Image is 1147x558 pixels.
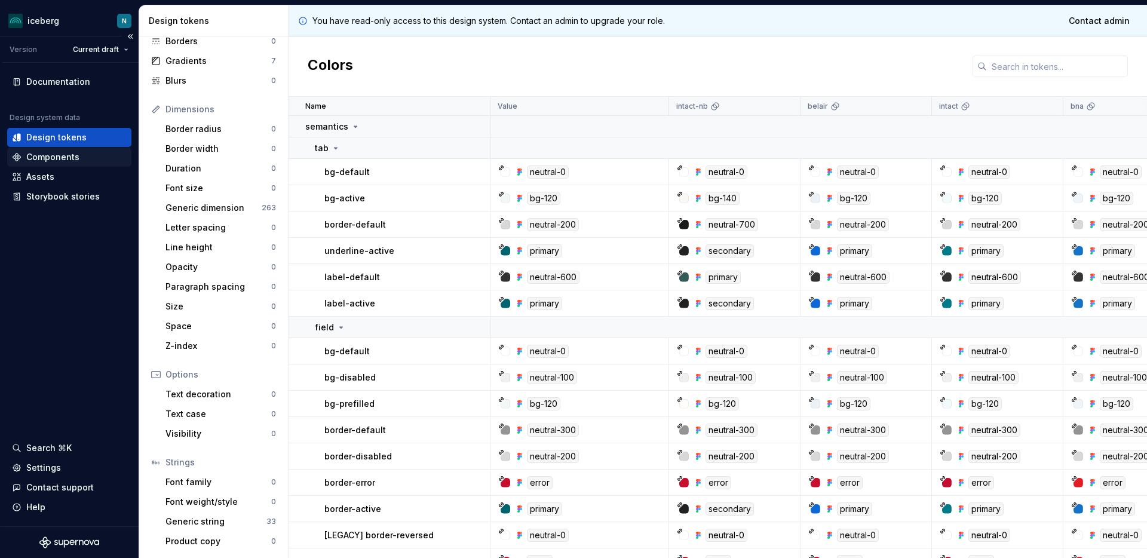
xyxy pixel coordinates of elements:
[161,512,281,531] a: Generic string33
[271,36,276,46] div: 0
[165,496,271,508] div: Font weight/style
[146,32,281,51] a: Borders0
[165,369,276,381] div: Options
[271,144,276,154] div: 0
[527,271,579,284] div: neutral-600
[527,244,562,257] div: primary
[161,532,281,551] a: Product copy0
[527,529,569,542] div: neutral-0
[324,298,375,309] p: label-active
[165,340,271,352] div: Z-index
[305,121,348,133] p: semantics
[324,398,375,410] p: bg-prefilled
[161,139,281,158] a: Border width0
[706,345,747,358] div: neutral-0
[161,404,281,424] a: Text case0
[706,502,754,516] div: secondary
[324,372,376,384] p: bg-disabled
[26,191,100,203] div: Storybook stories
[165,163,271,174] div: Duration
[968,371,1019,384] div: neutral-100
[527,397,560,410] div: bg-120
[968,244,1004,257] div: primary
[324,529,434,541] p: [LEGACY] border-reversed
[315,142,329,154] p: tab
[165,456,276,468] div: Strings
[165,516,266,528] div: Generic string
[2,8,136,33] button: icebergN
[1100,192,1133,205] div: bg-120
[968,192,1002,205] div: bg-120
[271,536,276,546] div: 0
[161,336,281,355] a: Z-index0
[266,517,276,526] div: 33
[68,41,134,58] button: Current draft
[271,429,276,439] div: 0
[271,243,276,252] div: 0
[315,321,334,333] p: field
[837,165,879,179] div: neutral-0
[161,198,281,217] a: Generic dimension263
[26,131,87,143] div: Design tokens
[837,271,890,284] div: neutral-600
[149,15,283,27] div: Design tokens
[527,165,569,179] div: neutral-0
[7,128,131,147] a: Design tokens
[161,119,281,139] a: Border radius0
[271,56,276,66] div: 7
[161,179,281,198] a: Font size0
[837,345,879,358] div: neutral-0
[26,171,54,183] div: Assets
[527,424,579,437] div: neutral-300
[324,245,394,257] p: underline-active
[324,219,386,231] p: border-default
[26,501,45,513] div: Help
[161,492,281,511] a: Font weight/style0
[706,297,754,310] div: secondary
[161,238,281,257] a: Line height0
[271,164,276,173] div: 0
[165,476,271,488] div: Font family
[837,297,872,310] div: primary
[161,159,281,178] a: Duration0
[165,408,271,420] div: Text case
[165,35,271,47] div: Borders
[161,257,281,277] a: Opacity0
[271,76,276,85] div: 0
[968,476,994,489] div: error
[271,183,276,193] div: 0
[837,397,870,410] div: bg-120
[324,424,386,436] p: border-default
[527,371,577,384] div: neutral-100
[808,102,828,111] p: belair
[165,75,271,87] div: Blurs
[161,317,281,336] a: Space0
[271,341,276,351] div: 0
[165,55,271,67] div: Gradients
[308,56,353,77] h2: Colors
[324,477,375,489] p: border-error
[837,424,889,437] div: neutral-300
[10,45,37,54] div: Version
[161,297,281,316] a: Size0
[324,192,365,204] p: bg-active
[706,244,754,257] div: secondary
[1069,15,1130,27] span: Contact admin
[39,536,99,548] a: Supernova Logo
[7,72,131,91] a: Documentation
[987,56,1128,77] input: Search in tokens...
[271,390,276,399] div: 0
[165,103,276,115] div: Dimensions
[1071,102,1084,111] p: bna
[7,187,131,206] a: Storybook stories
[271,223,276,232] div: 0
[146,51,281,70] a: Gradients7
[26,76,90,88] div: Documentation
[1100,476,1125,489] div: error
[73,45,119,54] span: Current draft
[165,222,271,234] div: Letter spacing
[7,148,131,167] a: Components
[27,15,59,27] div: iceberg
[271,409,276,419] div: 0
[26,462,61,474] div: Settings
